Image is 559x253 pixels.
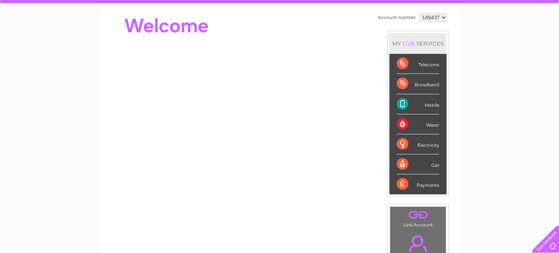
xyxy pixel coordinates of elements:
[397,114,439,134] div: Water
[397,134,439,154] div: Electricity
[389,33,447,54] div: MY SERVICES
[535,31,552,36] a: Log out
[397,174,439,194] div: Payments
[422,4,472,13] a: 0333 014 3131
[392,209,444,221] a: .
[397,54,439,74] div: Telecoms
[449,31,465,36] a: Energy
[397,94,439,114] div: Mobile
[401,40,416,47] div: LIVE
[496,31,506,36] a: Blog
[469,31,491,36] a: Telecoms
[108,4,452,35] div: Clear Business is a trading name of Verastar Limited (registered in [GEOGRAPHIC_DATA] No. 3667643...
[20,19,57,41] img: logo.png
[431,31,445,36] a: Water
[397,154,439,174] div: Gas
[511,31,528,36] a: Contact
[390,206,446,229] td: Link Account
[376,11,418,24] td: Account number
[397,74,439,94] div: Broadband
